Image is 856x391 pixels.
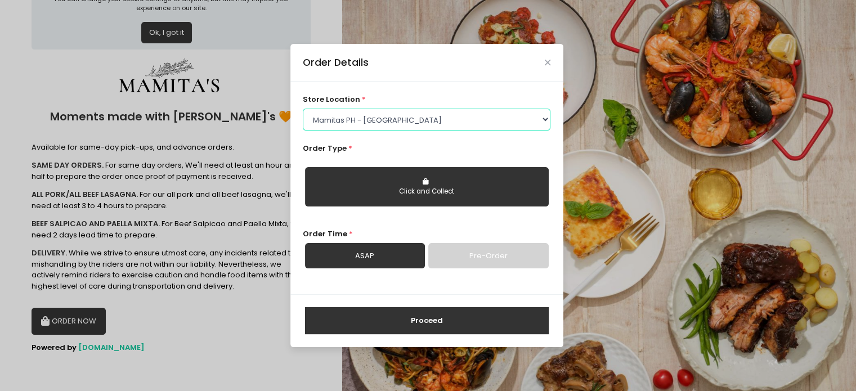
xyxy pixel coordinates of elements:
button: Click and Collect [305,167,549,206]
button: Close [545,60,550,65]
span: store location [303,94,360,105]
a: ASAP [305,243,425,269]
div: Order Details [303,55,369,70]
a: Pre-Order [428,243,548,269]
span: Order Time [303,228,347,239]
div: Click and Collect [313,187,541,197]
button: Proceed [305,307,549,334]
span: Order Type [303,143,347,154]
